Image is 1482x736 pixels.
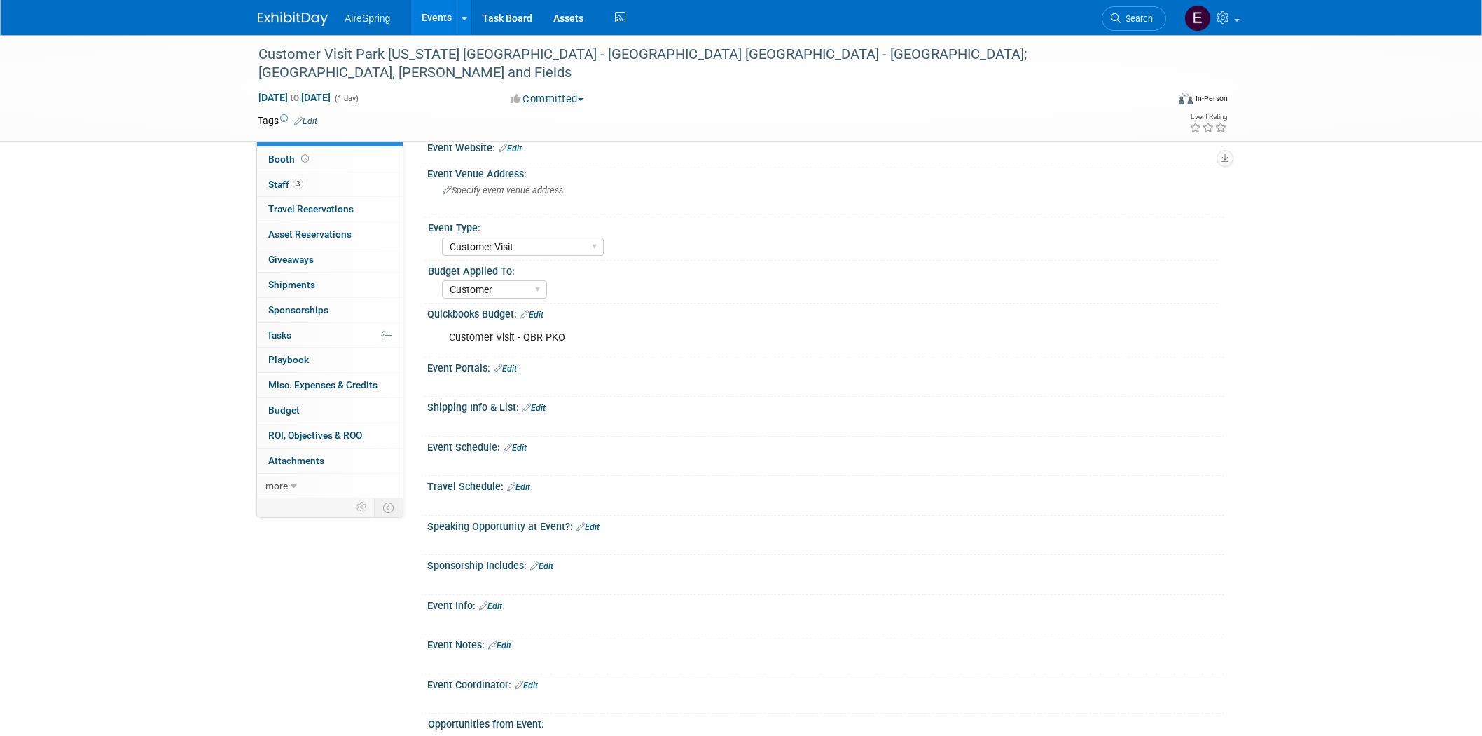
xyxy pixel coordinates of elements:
[257,398,403,423] a: Budget
[427,595,1224,613] div: Event Info:
[427,476,1224,494] div: Travel Schedule:
[257,348,403,372] a: Playbook
[257,147,403,172] a: Booth
[530,561,553,571] a: Edit
[515,681,538,690] a: Edit
[257,197,403,222] a: Travel Reservations
[494,364,517,374] a: Edit
[268,304,328,315] span: Sponsorships
[268,430,362,441] span: ROI, Objectives & ROO
[257,423,403,448] a: ROI, Objectives & ROO
[428,261,1218,278] div: Budget Applied To:
[1083,90,1228,111] div: Event Format
[427,437,1224,455] div: Event Schedule:
[427,397,1224,415] div: Shipping Info & List:
[293,179,303,189] span: 3
[1179,93,1193,104] img: Format-Inperson.png
[257,247,403,272] a: Giveaways
[268,254,314,265] span: Giveaways
[350,498,375,517] td: Personalize Event Tab Strip
[268,379,378,390] span: Misc. Expenses & Credits
[427,163,1224,181] div: Event Venue Address:
[443,185,563,196] span: Specify event venue address
[499,144,522,154] a: Edit
[268,354,309,365] span: Playbook
[257,323,403,348] a: Tasks
[576,522,600,532] a: Edit
[504,443,527,453] a: Edit
[257,373,403,397] a: Misc. Expenses & Credits
[439,324,1070,352] div: Customer Visit - QBR PKO
[1195,93,1228,104] div: In-Person
[268,279,315,290] span: Shipments
[427,357,1224,376] div: Event Portals:
[428,714,1218,731] div: Opportunities from Event:
[268,404,300,416] span: Budget
[520,310,543,320] a: Edit
[258,12,328,26] img: ExhibitDay
[257,172,403,197] a: Staff3
[333,94,359,103] span: (1 day)
[298,154,312,164] span: Booth not reserved yet
[488,641,511,650] a: Edit
[427,137,1224,156] div: Event Website:
[268,229,352,240] span: Asset Reservations
[507,482,530,492] a: Edit
[506,92,589,107] button: Committed
[254,42,1145,85] div: Customer Visit Park [US_STATE] [GEOGRAPHIC_DATA] - [GEOGRAPHIC_DATA] [GEOGRAPHIC_DATA] - [GEOGRAP...
[427,674,1224,693] div: Event Coordinator:
[257,449,403,473] a: Attachments
[345,13,390,24] span: AireSpring
[479,601,502,611] a: Edit
[268,203,354,214] span: Travel Reservations
[268,154,312,165] span: Booth
[1102,6,1166,31] a: Search
[1121,13,1153,24] span: Search
[258,91,331,104] span: [DATE] [DATE]
[294,116,317,126] a: Edit
[1189,114,1227,121] div: Event Rating
[258,114,317,128] td: Tags
[268,179,303,190] span: Staff
[375,498,403,517] td: Toggle Event Tabs
[257,298,403,322] a: Sponsorships
[427,555,1224,573] div: Sponsorship Includes:
[257,474,403,498] a: more
[288,92,301,103] span: to
[1184,5,1211,32] img: erica arjona
[427,634,1224,653] div: Event Notes:
[268,455,324,466] span: Attachments
[427,304,1224,322] div: Quickbooks Budget:
[427,516,1224,534] div: Speaking Opportunity at Event?:
[257,222,403,247] a: Asset Reservations
[267,329,291,341] span: Tasks
[522,403,546,413] a: Edit
[265,480,288,491] span: more
[257,273,403,297] a: Shipments
[428,217,1218,235] div: Event Type:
